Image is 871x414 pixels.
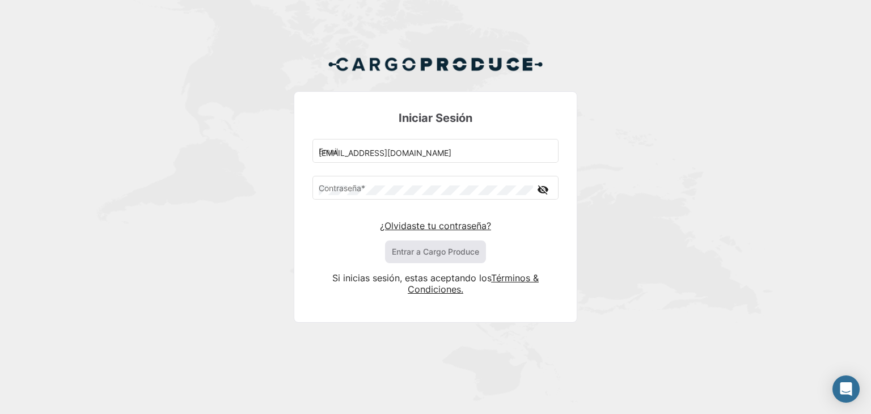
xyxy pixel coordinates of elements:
a: ¿Olvidaste tu contraseña? [380,220,491,231]
mat-icon: visibility_off [536,183,549,197]
h3: Iniciar Sesión [312,110,559,126]
div: Abrir Intercom Messenger [832,375,860,403]
span: Si inicias sesión, estas aceptando los [332,272,491,284]
a: Términos & Condiciones. [408,272,539,295]
img: Cargo Produce Logo [328,50,543,78]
